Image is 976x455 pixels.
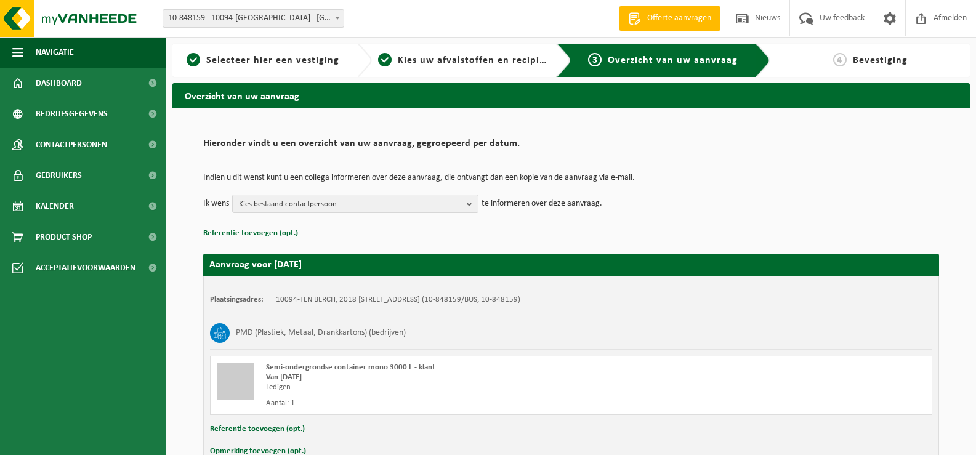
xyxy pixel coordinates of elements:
[203,195,229,213] p: Ik wens
[588,53,602,66] span: 3
[266,382,621,392] div: Ledigen
[482,195,602,213] p: te informeren over deze aanvraag.
[210,296,264,304] strong: Plaatsingsadres:
[187,53,200,66] span: 1
[266,373,302,381] strong: Van [DATE]
[239,195,462,214] span: Kies bestaand contactpersoon
[266,398,621,408] div: Aantal: 1
[853,55,908,65] span: Bevestiging
[172,83,970,107] h2: Overzicht van uw aanvraag
[276,295,520,305] td: 10094-TEN BERCH, 2018 [STREET_ADDRESS] (10-848159/BUS, 10-848159)
[163,10,344,27] span: 10-848159 - 10094-TEN BERCH - ANTWERPEN
[209,260,302,270] strong: Aanvraag voor [DATE]
[619,6,720,31] a: Offerte aanvragen
[833,53,847,66] span: 4
[203,174,939,182] p: Indien u dit wenst kunt u een collega informeren over deze aanvraag, die ontvangt dan een kopie v...
[163,9,344,28] span: 10-848159 - 10094-TEN BERCH - ANTWERPEN
[210,421,305,437] button: Referentie toevoegen (opt.)
[36,129,107,160] span: Contactpersonen
[36,37,74,68] span: Navigatie
[206,55,339,65] span: Selecteer hier een vestiging
[236,323,406,343] h3: PMD (Plastiek, Metaal, Drankkartons) (bedrijven)
[378,53,392,66] span: 2
[644,12,714,25] span: Offerte aanvragen
[378,53,547,68] a: 2Kies uw afvalstoffen en recipiënten
[179,53,347,68] a: 1Selecteer hier een vestiging
[36,99,108,129] span: Bedrijfsgegevens
[6,428,206,455] iframe: chat widget
[398,55,567,65] span: Kies uw afvalstoffen en recipiënten
[608,55,738,65] span: Overzicht van uw aanvraag
[36,222,92,252] span: Product Shop
[203,139,939,155] h2: Hieronder vindt u een overzicht van uw aanvraag, gegroepeerd per datum.
[203,225,298,241] button: Referentie toevoegen (opt.)
[36,160,82,191] span: Gebruikers
[232,195,478,213] button: Kies bestaand contactpersoon
[266,363,435,371] span: Semi-ondergrondse container mono 3000 L - klant
[36,68,82,99] span: Dashboard
[36,191,74,222] span: Kalender
[36,252,135,283] span: Acceptatievoorwaarden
